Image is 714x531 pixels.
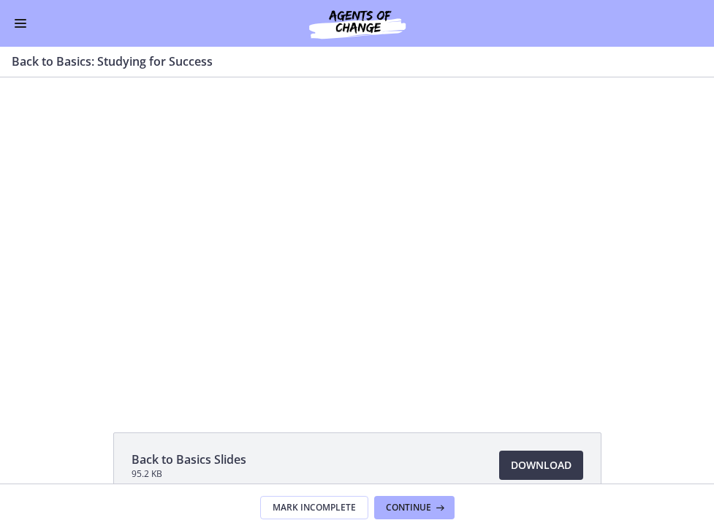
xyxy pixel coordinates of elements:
h3: Back to Basics: Studying for Success [12,53,685,70]
button: Enable menu [12,15,29,32]
span: 95.2 KB [132,468,246,480]
button: Continue [374,496,455,519]
span: Download [511,456,571,474]
button: Mark Incomplete [260,496,368,519]
a: Download [499,451,583,480]
span: Mark Incomplete [273,502,356,513]
span: Back to Basics Slides [132,451,246,468]
img: Agents of Change [270,6,445,41]
span: Continue [386,502,431,513]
